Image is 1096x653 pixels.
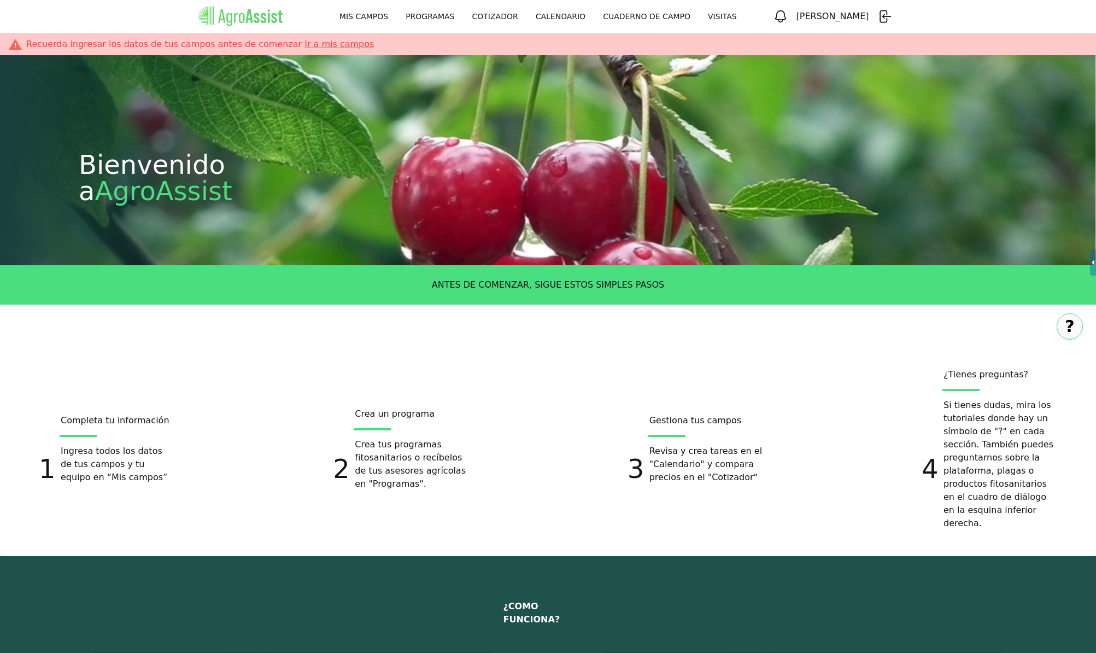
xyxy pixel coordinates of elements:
a: MIS CAMPOS [331,7,397,26]
span: ? [1065,317,1074,336]
p: Completa tu información [61,414,174,427]
p: AgroAssist [95,176,232,206]
p: Si tienes dudas, mira los tutoriales donde hay un símbolo de "?" en cada sección. También puedes ... [943,399,1057,530]
p: Bienvenido a [79,149,225,206]
img: Alert icon [9,38,22,51]
p: Crea un programa [355,407,468,421]
a: VISITAS [699,7,746,26]
p: Crea tus programas fitosanitarios o recíbelos de tus asesores agrícolas en "Programas". [355,438,468,491]
p: 4 [922,436,930,462]
a: CALENDARIO [527,7,594,26]
p: ¿COMO FUNCIONA? [503,600,593,626]
p: Revisa y crea tareas en el "Calendario" y compara precios en el "Cotizador" [649,445,763,484]
button: ? [1057,313,1083,340]
p: ¿Tienes preguntas? [943,368,1057,381]
p: 3 [628,436,636,462]
a: CUADERNO DE CAMPO [594,7,699,26]
p: ANTES DE COMENZAR, SIGUE ESTOS SIMPLES PASOS [432,278,665,291]
p: Recuerda ingresar los datos de tus campos antes de comenzar [26,38,374,51]
p: Gestiona tus campos [649,414,763,427]
p: Ingresa todos los datos de tus campos y tu equipo en “Mis campos” [61,445,174,484]
a: PROGRAMAS [397,7,463,26]
p: 1 [39,436,48,462]
span: Ir a mis campos [304,39,374,49]
h3: [PERSON_NAME] [796,9,870,24]
p: 2 [333,436,342,462]
img: AgroAssist [198,7,283,26]
a: COTIZADOR [464,7,527,26]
